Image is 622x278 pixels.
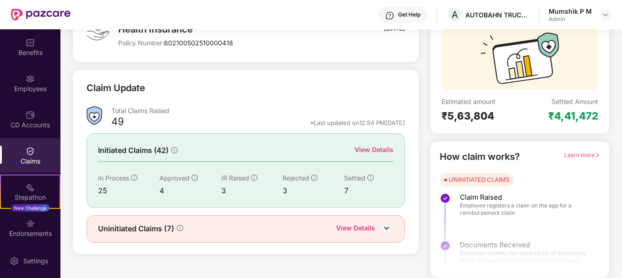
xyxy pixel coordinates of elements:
div: Settings [21,256,51,266]
div: ₹4,41,472 [548,109,598,122]
div: Mumshik P M [549,7,592,16]
span: Approved [159,174,190,182]
span: right [595,153,600,158]
img: svg+xml;base64,PHN2ZyBpZD0iRW1wbG95ZWVzIiB4bWxucz0iaHR0cDovL3d3dy53My5vcmcvMjAwMC9zdmciIHdpZHRoPS... [26,74,35,83]
img: svg+xml;base64,PHN2ZyBpZD0iU2V0dGluZy0yMHgyMCIgeG1sbnM9Imh0dHA6Ly93d3cudzMub3JnLzIwMDAvc3ZnIiB3aW... [10,256,19,266]
span: 602100502510000418 [164,39,233,47]
span: info-circle [311,174,317,181]
span: Employee registers a claim on the app for a reimbursement claim [460,202,591,217]
div: Stepathon [1,193,60,202]
div: UNINITIATED CLAIMS [449,175,509,184]
div: ₹5,63,804 [442,109,520,122]
div: View Details [336,223,375,235]
div: Get Help [398,11,420,18]
img: svg+xml;base64,PHN2ZyBpZD0iQ0RfQWNjb3VudHMiIGRhdGEtbmFtZT0iQ0QgQWNjb3VudHMiIHhtbG5zPSJodHRwOi8vd3... [26,110,35,120]
span: info-circle [367,174,374,181]
img: DownIcon [380,221,393,235]
span: info-circle [191,174,198,181]
div: 3 [221,185,283,196]
img: svg+xml;base64,PHN2ZyBpZD0iQ2xhaW0iIHhtbG5zPSJodHRwOi8vd3d3LnczLm9yZy8yMDAwL3N2ZyIgd2lkdGg9IjIwIi... [26,147,35,156]
img: ClaimsSummaryIcon [87,106,102,125]
div: 3 [283,185,344,196]
span: Rejected [283,174,309,182]
div: Policy Number: [118,38,309,47]
div: AUTOBAHN TRUCKING [465,11,529,19]
span: Uninitiated Claims (7) [98,223,174,234]
div: 4 [159,185,221,196]
span: A [452,9,458,20]
div: Settled Amount [551,97,598,106]
div: Total Claims Raised [111,106,405,115]
span: Claim Raised [460,193,591,202]
img: svg+xml;base64,PHN2ZyB4bWxucz0iaHR0cDovL3d3dy53My5vcmcvMjAwMC9zdmciIHdpZHRoPSIyMSIgaGVpZ2h0PSIyMC... [26,183,35,192]
span: info-circle [131,174,137,181]
img: svg+xml;base64,PHN2ZyB3aWR0aD0iMTcyIiBoZWlnaHQ9IjExMyIgdmlld0JveD0iMCAwIDE3MiAxMTMiIGZpbGw9Im5vbm... [480,33,559,90]
span: Learn more [564,152,600,158]
span: Initiated Claims (42) [98,145,169,156]
div: 49 [111,115,124,131]
span: info-circle [251,174,257,181]
div: How claim works? [440,150,520,164]
img: svg+xml;base64,PHN2ZyBpZD0iQmVuZWZpdHMiIHhtbG5zPSJodHRwOi8vd3d3LnczLm9yZy8yMDAwL3N2ZyIgd2lkdGg9Ij... [26,38,35,47]
div: Estimated amount [442,97,520,106]
div: 25 [98,185,159,196]
span: info-circle [171,147,178,153]
span: info-circle [177,225,183,231]
div: New Challenge [11,204,49,212]
div: Health Insurance [118,24,309,35]
span: In Process [98,174,129,182]
img: svg+xml;base64,PHN2ZyBpZD0iSGVscC0zMngzMiIgeG1sbnM9Imh0dHA6Ly93d3cudzMub3JnLzIwMDAvc3ZnIiB3aWR0aD... [385,11,394,20]
img: New Pazcare Logo [11,9,71,21]
div: View Details [355,145,393,155]
img: svg+xml;base64,PHN2ZyBpZD0iRHJvcGRvd24tMzJ4MzIiIHhtbG5zPSJodHRwOi8vd3d3LnczLm9yZy8yMDAwL3N2ZyIgd2... [602,11,609,18]
img: svg+xml;base64,PHN2ZyBpZD0iRW5kb3JzZW1lbnRzIiB4bWxucz0iaHR0cDovL3d3dy53My5vcmcvMjAwMC9zdmciIHdpZH... [26,219,35,228]
img: svg+xml;base64,PHN2ZyBpZD0iU3RlcC1Eb25lLTMyeDMyIiB4bWxucz0iaHR0cDovL3d3dy53My5vcmcvMjAwMC9zdmciIH... [440,193,451,204]
div: 7 [344,185,393,196]
span: IR Raised [221,174,249,182]
span: Settled [344,174,366,182]
div: Claim Update [87,81,145,95]
div: Admin [549,16,592,23]
div: *Last updated on 12:54 PM[DATE] [310,119,405,127]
